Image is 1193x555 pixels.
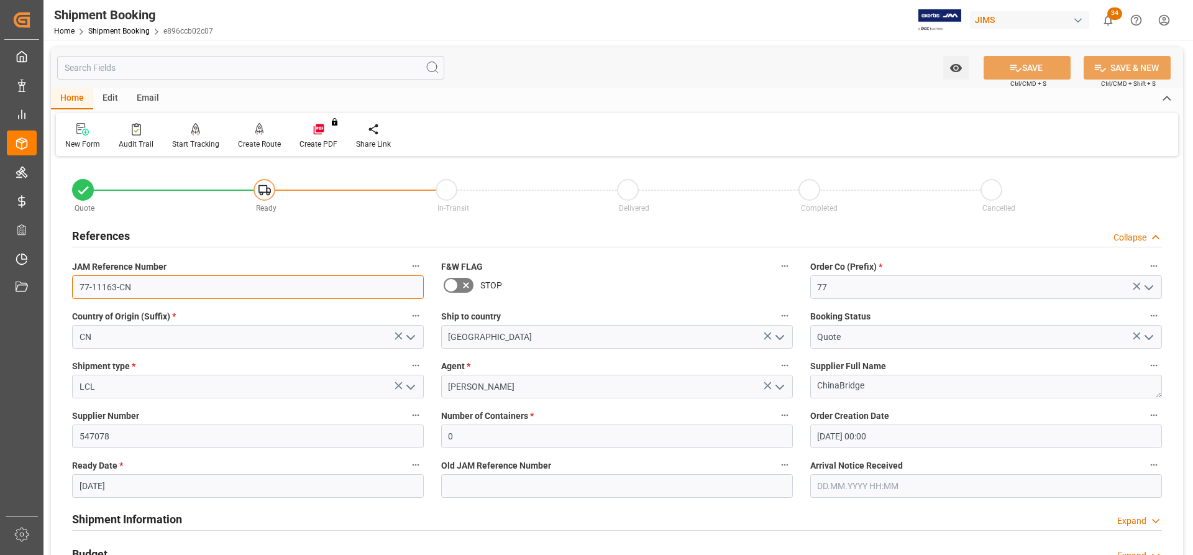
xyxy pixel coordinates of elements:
[119,139,153,150] div: Audit Trail
[72,410,139,423] span: Supplier Number
[238,139,281,150] div: Create Route
[408,258,424,274] button: JAM Reference Number
[88,27,150,35] a: Shipment Booking
[51,88,93,109] div: Home
[918,9,961,31] img: Exertis%20JAM%20-%20Email%20Logo.jpg_1722504956.jpg
[65,139,100,150] div: New Form
[1113,231,1146,244] div: Collapse
[619,204,649,213] span: Delivered
[72,260,167,273] span: JAM Reference Number
[408,407,424,423] button: Supplier Number
[777,308,793,324] button: Ship to country
[777,258,793,274] button: F&W FLAG
[1146,357,1162,374] button: Supplier Full Name
[1101,79,1156,88] span: Ctrl/CMD + Shift + S
[54,6,213,24] div: Shipment Booking
[93,88,127,109] div: Edit
[1146,457,1162,473] button: Arrival Notice Received
[437,204,469,213] span: In-Transit
[810,310,871,323] span: Booking Status
[480,279,502,292] span: STOP
[769,377,788,397] button: open menu
[970,8,1094,32] button: JIMS
[441,360,470,373] span: Agent
[984,56,1071,80] button: SAVE
[810,375,1162,398] textarea: ChinaBridge
[356,139,391,150] div: Share Link
[408,357,424,374] button: Shipment type *
[441,410,534,423] span: Number of Containers
[400,377,419,397] button: open menu
[1084,56,1171,80] button: SAVE & NEW
[400,328,419,347] button: open menu
[1107,7,1122,20] span: 34
[810,360,886,373] span: Supplier Full Name
[769,328,788,347] button: open menu
[72,310,176,323] span: Country of Origin (Suffix)
[982,204,1015,213] span: Cancelled
[57,56,444,80] input: Search Fields
[72,325,424,349] input: Type to search/select
[810,474,1162,498] input: DD.MM.YYYY HH:MM
[1010,79,1046,88] span: Ctrl/CMD + S
[810,424,1162,448] input: DD.MM.YYYY HH:MM
[943,56,969,80] button: open menu
[256,204,277,213] span: Ready
[1146,258,1162,274] button: Order Co (Prefix) *
[72,459,123,472] span: Ready Date
[72,360,135,373] span: Shipment type
[72,227,130,244] h2: References
[1122,6,1150,34] button: Help Center
[54,27,75,35] a: Home
[441,310,501,323] span: Ship to country
[777,357,793,374] button: Agent *
[408,308,424,324] button: Country of Origin (Suffix) *
[1146,407,1162,423] button: Order Creation Date
[408,457,424,473] button: Ready Date *
[810,410,889,423] span: Order Creation Date
[441,260,483,273] span: F&W FLAG
[810,459,903,472] span: Arrival Notice Received
[72,511,182,528] h2: Shipment Information
[72,474,424,498] input: DD.MM.YYYY
[801,204,838,213] span: Completed
[1117,515,1146,528] div: Expand
[172,139,219,150] div: Start Tracking
[1138,328,1157,347] button: open menu
[777,457,793,473] button: Old JAM Reference Number
[441,459,551,472] span: Old JAM Reference Number
[1146,308,1162,324] button: Booking Status
[970,11,1089,29] div: JIMS
[1138,278,1157,297] button: open menu
[777,407,793,423] button: Number of Containers *
[127,88,168,109] div: Email
[1094,6,1122,34] button: show 34 new notifications
[810,260,882,273] span: Order Co (Prefix)
[75,204,94,213] span: Quote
